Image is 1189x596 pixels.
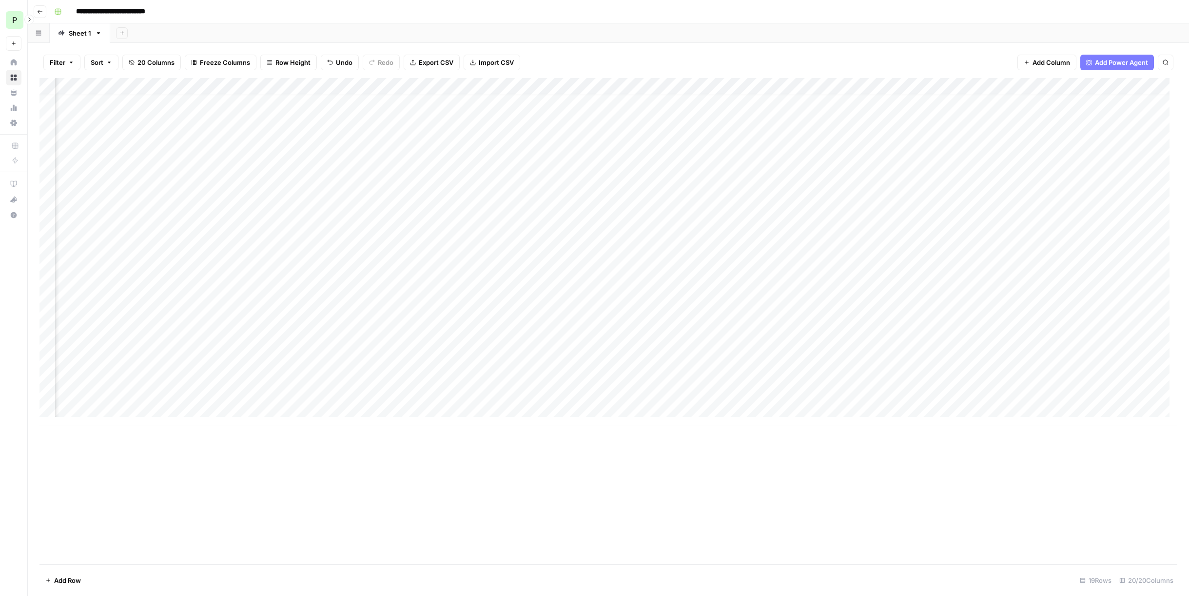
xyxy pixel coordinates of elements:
a: Your Data [6,85,21,100]
button: Help + Support [6,207,21,223]
a: Browse [6,70,21,85]
span: Freeze Columns [200,58,250,67]
a: Sheet 1 [50,23,110,43]
a: Usage [6,100,21,116]
span: Row Height [275,58,311,67]
button: Add Column [1017,55,1076,70]
div: Sheet 1 [69,28,91,38]
button: Workspace: Paragon [6,8,21,32]
a: AirOps Academy [6,176,21,192]
button: Freeze Columns [185,55,256,70]
button: Import CSV [464,55,520,70]
button: Sort [84,55,118,70]
button: Add Power Agent [1080,55,1154,70]
span: Add Power Agent [1095,58,1148,67]
button: Undo [321,55,359,70]
span: Add Row [54,576,81,585]
span: Undo [336,58,352,67]
span: Export CSV [419,58,453,67]
span: P [12,14,17,26]
button: Filter [43,55,80,70]
span: Import CSV [479,58,514,67]
button: 20 Columns [122,55,181,70]
span: 20 Columns [137,58,175,67]
a: Home [6,55,21,70]
span: Sort [91,58,103,67]
div: 19 Rows [1076,573,1115,588]
button: Add Row [39,573,87,588]
button: What's new? [6,192,21,207]
span: Redo [378,58,393,67]
button: Export CSV [404,55,460,70]
div: 20/20 Columns [1115,573,1177,588]
button: Redo [363,55,400,70]
span: Add Column [1033,58,1070,67]
span: Filter [50,58,65,67]
a: Settings [6,115,21,131]
button: Row Height [260,55,317,70]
